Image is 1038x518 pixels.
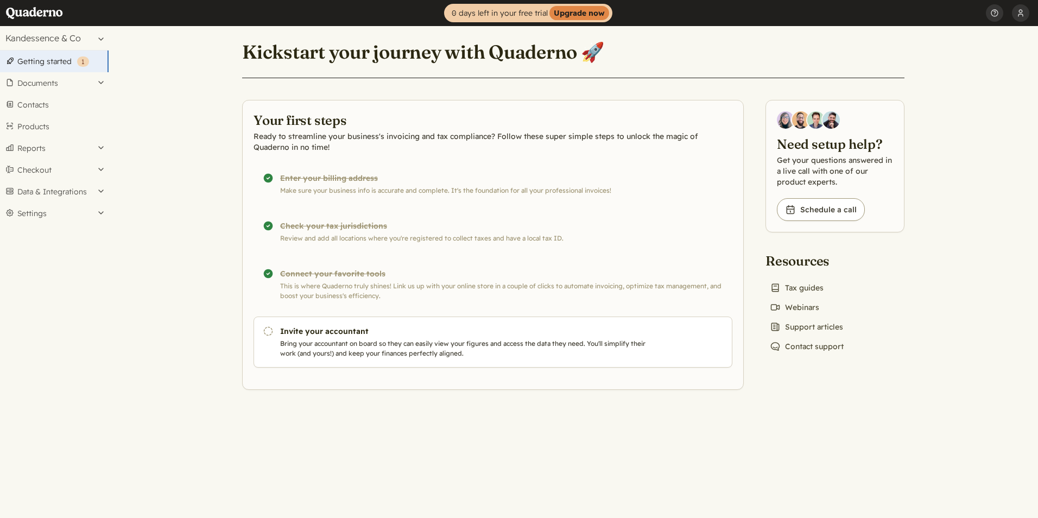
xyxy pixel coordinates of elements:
[777,135,893,153] h2: Need setup help?
[81,58,85,66] span: 1
[280,339,650,358] p: Bring your accountant on board so they can easily view your figures and access the data they need...
[549,6,609,20] strong: Upgrade now
[280,326,650,337] h3: Invite your accountant
[765,252,848,269] h2: Resources
[765,280,828,295] a: Tax guides
[777,111,794,129] img: Diana Carrasco, Account Executive at Quaderno
[822,111,840,129] img: Javier Rubio, DevRel at Quaderno
[777,155,893,187] p: Get your questions answered in a live call with one of our product experts.
[242,40,604,64] h1: Kickstart your journey with Quaderno 🚀
[765,300,824,315] a: Webinars
[807,111,825,129] img: Ivo Oltmans, Business Developer at Quaderno
[254,317,732,368] a: Invite your accountant Bring your accountant on board so they can easily view your figures and ac...
[254,131,732,153] p: Ready to streamline your business's invoicing and tax compliance? Follow these super simple steps...
[444,4,612,22] a: 0 days left in your free trialUpgrade now
[777,198,865,221] a: Schedule a call
[792,111,809,129] img: Jairo Fumero, Account Executive at Quaderno
[765,339,848,354] a: Contact support
[765,319,847,334] a: Support articles
[254,111,732,129] h2: Your first steps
